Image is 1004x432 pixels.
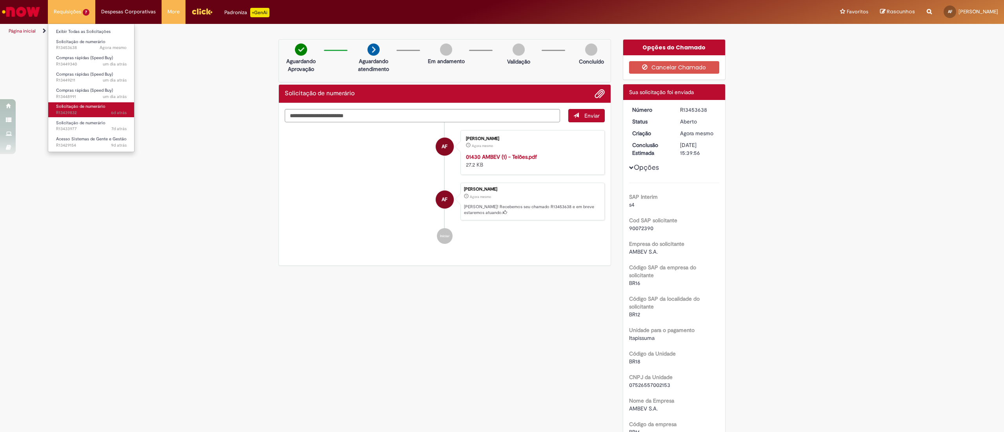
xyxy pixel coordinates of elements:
[56,77,127,83] span: R13449211
[880,8,915,16] a: Rascunhos
[100,45,127,51] time: 27/08/2025 16:39:53
[948,9,952,14] span: AF
[48,24,135,152] ul: Requisições
[54,8,81,16] span: Requisições
[111,110,127,116] time: 22/08/2025 13:06:23
[83,9,89,16] span: 7
[847,8,868,16] span: Favoritos
[285,183,605,220] li: Anna Paula Rocha De Faria
[464,187,600,192] div: [PERSON_NAME]
[103,94,127,100] time: 26/08/2025 15:15:55
[56,126,127,132] span: R13433977
[629,61,720,74] button: Cancelar Chamado
[285,90,355,97] h2: Solicitação de numerário Histórico de tíquete
[629,374,673,381] b: CNPJ da Unidade
[629,217,677,224] b: Cod SAP solicitante
[442,137,447,156] span: AF
[436,191,454,209] div: Anna Paula Rocha De Faria
[466,153,537,160] a: 01430 AMBEV (1) - Telões.pdf
[507,58,530,65] p: Validação
[103,77,127,83] time: 26/08/2025 15:45:43
[629,89,694,96] span: Sua solicitação foi enviada
[48,70,135,85] a: Aberto R13449211 : Compras rápidas (Speed Buy)
[629,201,635,208] span: s4
[568,109,605,122] button: Enviar
[623,40,726,55] div: Opções do Chamado
[103,61,127,67] time: 26/08/2025 16:05:21
[629,327,695,334] b: Unidade para o pagamento
[9,28,36,34] a: Página inicial
[48,86,135,101] a: Aberto R13448991 : Compras rápidas (Speed Buy)
[472,143,493,148] span: Agora mesmo
[959,8,998,15] span: [PERSON_NAME]
[595,89,605,99] button: Adicionar anexos
[56,71,113,77] span: Compras rápidas (Speed Buy)
[56,103,105,109] span: Solicitação de numerário
[56,87,113,93] span: Compras rápidas (Speed Buy)
[680,129,717,137] div: 27/08/2025 16:39:51
[355,57,393,73] p: Aguardando atendimento
[56,142,127,149] span: R13429154
[367,44,380,56] img: arrow-next.png
[440,44,452,56] img: img-circle-grey.png
[629,381,670,388] span: 07526557002153
[100,45,127,51] span: Agora mesmo
[167,8,180,16] span: More
[579,58,604,65] p: Concluído
[56,94,127,100] span: R13448991
[887,8,915,15] span: Rascunhos
[629,311,640,318] span: BR12
[680,141,717,157] div: [DATE] 15:39:56
[629,225,653,232] span: 90072390
[585,44,597,56] img: img-circle-grey.png
[48,102,135,117] a: Aberto R13439832 : Solicitação de numerário
[629,240,684,247] b: Empresa do solicitante
[629,280,640,287] span: BR16
[282,57,320,73] p: Aguardando Aprovação
[224,8,269,17] div: Padroniza
[103,77,127,83] span: um dia atrás
[250,8,269,17] p: +GenAi
[626,129,675,137] dt: Criação
[629,405,658,412] span: AMBEV S.A.
[629,193,658,200] b: SAP Interim
[48,119,135,133] a: Aberto R13433977 : Solicitação de numerário
[466,136,597,141] div: [PERSON_NAME]
[111,142,127,148] span: 9d atrás
[470,194,491,199] span: Agora mesmo
[101,8,156,16] span: Despesas Corporativas
[111,110,127,116] span: 6d atrás
[629,295,700,310] b: Código SAP da localidade do solicitante
[513,44,525,56] img: img-circle-grey.png
[626,118,675,125] dt: Status
[629,350,676,357] b: Código da Unidade
[111,126,127,132] span: 7d atrás
[111,126,127,132] time: 20/08/2025 17:52:38
[436,138,454,156] div: Anna Paula Rocha De Faria
[470,194,491,199] time: 27/08/2025 16:39:51
[584,112,600,119] span: Enviar
[56,110,127,116] span: R13439832
[48,38,135,52] a: Aberto R13453638 : Solicitação de numerário
[56,39,105,45] span: Solicitação de numerário
[56,61,127,67] span: R13449340
[626,106,675,114] dt: Número
[629,397,674,404] b: Nome da Empresa
[6,24,664,38] ul: Trilhas de página
[629,264,696,279] b: Código SAP da empresa do solicitante
[1,4,41,20] img: ServiceNow
[48,135,135,149] a: Aberto R13429154 : Acesso Sistemas de Gente e Gestão
[103,61,127,67] span: um dia atrás
[56,55,113,61] span: Compras rápidas (Speed Buy)
[626,141,675,157] dt: Conclusão Estimada
[428,57,465,65] p: Em andamento
[629,421,677,428] b: Código da empresa
[295,44,307,56] img: check-circle-green.png
[466,153,597,169] div: 27.2 KB
[48,54,135,68] a: Aberto R13449340 : Compras rápidas (Speed Buy)
[56,136,127,142] span: Acesso Sistemas de Gente e Gestão
[629,358,640,365] span: BR18
[464,204,600,216] p: [PERSON_NAME]! Recebemos seu chamado R13453638 e em breve estaremos atuando.
[56,120,105,126] span: Solicitação de numerário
